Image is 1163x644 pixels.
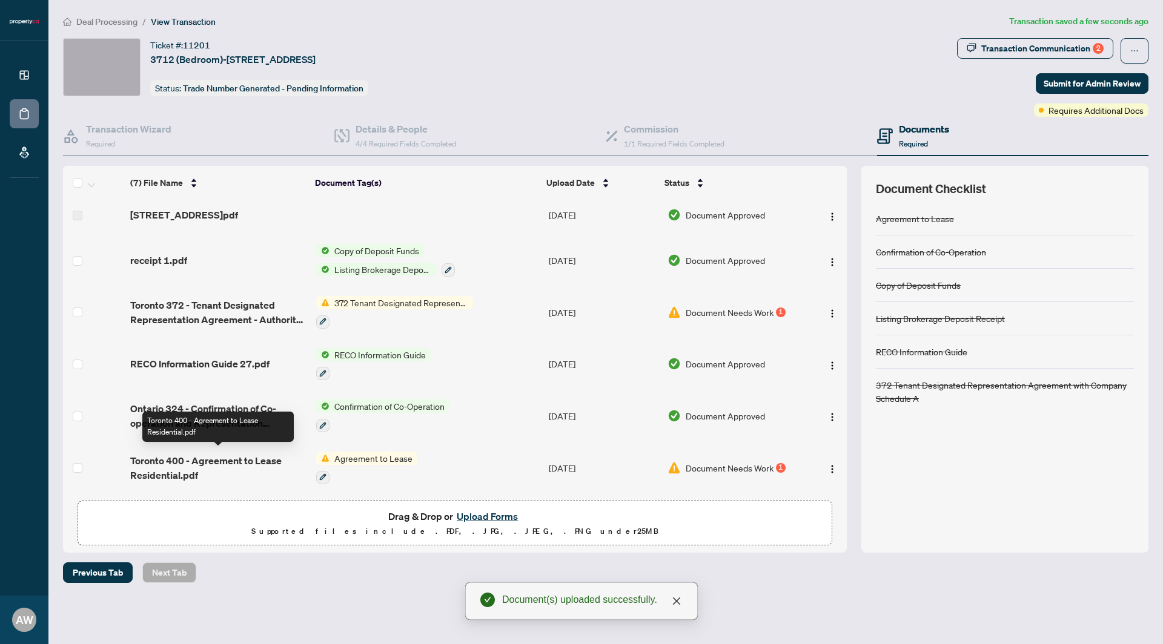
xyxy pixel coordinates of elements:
[78,501,832,546] span: Drag & Drop orUpload FormsSupported files include .PDF, .JPG, .JPEG, .PNG under25MB
[876,180,986,197] span: Document Checklist
[316,244,330,257] img: Status Icon
[544,234,662,286] td: [DATE]
[480,593,495,607] span: check-circle
[899,139,928,148] span: Required
[142,15,146,28] li: /
[150,52,316,67] span: 3712 (Bedroom)-[STREET_ADDRESS]
[86,139,115,148] span: Required
[142,412,294,442] div: Toronto 400 - Agreement to Lease Residential.pdf
[776,463,786,473] div: 1
[316,399,449,432] button: Status IconConfirmation of Co-Operation
[823,458,842,478] button: Logo
[686,409,765,422] span: Document Approved
[10,18,39,25] img: logo
[827,361,837,370] img: Logo
[668,461,681,475] img: Document Status
[686,461,774,475] span: Document Needs Work
[330,296,473,309] span: 372 Tenant Designated Representation Agreement with Company Schedule A
[1009,15,1148,28] article: Transaction saved a few seconds ago
[624,122,724,136] h4: Commission
[130,253,187,268] span: receipt 1.pdf
[316,348,431,381] button: Status IconRECO Information Guide
[827,309,837,318] img: Logo
[1049,103,1144,117] span: Requires Additional Docs
[899,122,949,136] h4: Documents
[316,244,455,277] button: Status IconCopy of Deposit FundsStatus IconListing Brokerage Deposit Receipt
[544,442,662,494] td: [DATE]
[670,594,683,608] a: Close
[827,257,837,267] img: Logo
[823,406,842,425] button: Logo
[827,412,837,422] img: Logo
[823,354,842,373] button: Logo
[330,348,431,361] span: RECO Information Guide
[981,39,1104,58] div: Transaction Communication
[330,244,424,257] span: Copy of Deposit Funds
[330,399,449,413] span: Confirmation of Co-Operation
[686,357,765,370] span: Document Approved
[1044,74,1141,93] span: Submit for Admin Review
[73,563,123,582] span: Previous Tab
[544,286,662,338] td: [DATE]
[686,254,765,267] span: Document Approved
[502,593,683,607] div: Document(s) uploaded successfully.
[876,378,1134,405] div: 372 Tenant Designated Representation Agreement with Company Schedule A
[151,16,216,27] span: View Transaction
[316,348,330,361] img: Status Icon
[310,166,542,200] th: Document Tag(s)
[388,508,522,524] span: Drag & Drop or
[823,303,842,322] button: Logo
[130,298,306,327] span: Toronto 372 - Tenant Designated Representation Agreement - Authority for Leas 5.pdf
[330,263,437,276] span: Listing Brokerage Deposit Receipt
[876,312,1005,325] div: Listing Brokerage Deposit Receipt
[544,390,662,442] td: [DATE]
[150,38,210,52] div: Ticket #:
[544,338,662,390] td: [DATE]
[876,345,967,358] div: RECO Information Guide
[823,205,842,225] button: Logo
[1130,47,1139,55] span: ellipsis
[85,524,824,539] p: Supported files include .PDF, .JPG, .JPEG, .PNG under 25 MB
[316,296,330,309] img: Status Icon
[664,176,689,189] span: Status
[125,166,311,200] th: (7) File Name
[130,401,306,430] span: Ontario 324 - Confirmation of Co-operation and Representation Tenant.pdf
[16,611,33,628] span: AW
[668,409,681,422] img: Document Status
[130,208,238,222] span: [STREET_ADDRESS]pdf
[142,562,196,583] button: Next Tab
[686,208,765,222] span: Document Approved
[668,208,681,222] img: Document Status
[316,296,473,329] button: Status Icon372 Tenant Designated Representation Agreement with Company Schedule A
[316,452,330,465] img: Status Icon
[668,254,681,267] img: Document Status
[827,464,837,474] img: Logo
[668,306,681,319] img: Document Status
[316,399,330,413] img: Status Icon
[876,278,961,292] div: Copy of Deposit Funds
[330,452,417,465] span: Agreement to Lease
[776,307,786,317] div: 1
[183,40,210,51] span: 11201
[1093,43,1104,54] div: 2
[827,212,837,222] img: Logo
[356,139,456,148] span: 4/4 Required Fields Completed
[453,508,522,524] button: Upload Forms
[130,356,270,371] span: RECO Information Guide 27.pdf
[183,83,363,94] span: Trade Number Generated - Pending Information
[76,16,138,27] span: Deal Processing
[624,139,724,148] span: 1/1 Required Fields Completed
[130,453,306,482] span: Toronto 400 - Agreement to Lease Residential.pdf
[876,245,986,258] div: Confirmation of Co-Operation
[86,122,171,136] h4: Transaction Wizard
[672,596,681,606] span: close
[957,38,1113,59] button: Transaction Communication2
[668,357,681,370] img: Document Status
[63,562,133,583] button: Previous Tab
[823,251,842,270] button: Logo
[150,80,368,96] div: Status:
[316,263,330,276] img: Status Icon
[316,452,417,484] button: Status IconAgreement to Lease
[686,306,774,319] span: Document Needs Work
[130,176,183,189] span: (7) File Name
